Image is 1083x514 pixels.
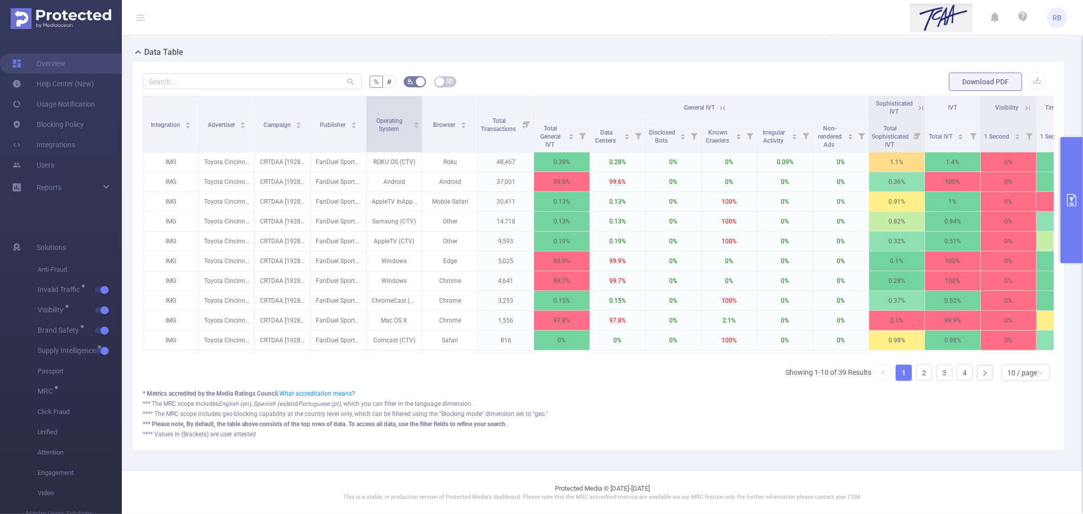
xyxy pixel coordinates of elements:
p: 0.19% [590,232,645,251]
p: 0% [702,271,757,291]
p: FanDuel Sports Network [9991] [311,291,366,310]
p: 0.38% [534,152,589,172]
p: 0.15% [590,291,645,310]
p: 0% [646,152,701,172]
p: Other [422,212,478,231]
span: Total Transactions [481,117,517,133]
span: Campaign [264,121,292,128]
p: 0.28% [590,152,645,172]
a: 2 [916,365,932,380]
p: CRTDAA [192860] [255,331,310,350]
i: icon: caret-up [848,132,854,135]
p: 0% [813,192,869,211]
a: Blocking Policy [12,114,84,135]
span: Solutions [37,237,66,258]
span: RB [1053,8,1062,28]
p: Windows [367,251,422,271]
p: 0% [813,331,869,350]
li: 3 [936,365,953,381]
p: IMG [143,251,199,271]
p: 99.9% [925,311,980,330]
div: Sort [847,132,854,138]
p: Toyota Cincinnati [4291] [199,212,254,231]
span: Visibility [995,104,1019,111]
p: 0% [646,251,701,271]
p: IMG [143,152,199,172]
p: IMG [143,172,199,191]
p: FanDuel Sports Network [9991] [311,172,366,191]
span: Anti-Fraud [38,260,122,280]
span: # [387,78,391,86]
p: Windows [367,271,422,291]
p: 0% [981,232,1036,251]
div: Sort [736,132,742,138]
i: icon: caret-up [296,120,302,123]
i: Filter menu [799,119,813,152]
p: CRTDAA [192860] [255,172,310,191]
i: icon: bg-colors [407,78,413,84]
p: 0% [758,192,813,211]
span: Click Fraud [38,402,122,422]
p: 0% [758,331,813,350]
span: Irregular Activity [763,129,785,144]
p: 0.13% [590,192,645,211]
p: 0.13% [534,212,589,231]
p: Toyota Cincinnati [4291] [199,291,254,310]
p: 99.6% [590,172,645,191]
i: icon: caret-up [625,132,630,135]
p: CRTDAA [192860] [255,232,310,251]
i: icon: caret-up [1014,132,1020,135]
div: Sort [680,132,686,138]
i: icon: caret-up [414,120,419,123]
li: 2 [916,365,932,381]
span: Passport [38,361,122,381]
p: AppleTV InApp (CTV) [367,192,422,211]
p: 0.36% [869,172,925,191]
p: IMG [143,291,199,310]
div: Sort [461,120,467,126]
li: 4 [957,365,973,381]
p: IMG [143,311,199,330]
span: Reports [37,183,61,191]
p: Other [422,232,478,251]
p: 0% [646,232,701,251]
i: Filter menu [910,119,925,152]
p: 99.7% [590,271,645,291]
p: Chrome [422,291,478,310]
a: 3 [937,365,952,380]
p: 0.09% [758,152,813,172]
h2: Data Table [144,46,183,58]
p: FanDuel Sports Network [9991] [311,192,366,211]
i: Filter menu [855,119,869,152]
i: icon: caret-up [736,132,742,135]
p: CRTDAA [192860] [255,311,310,330]
p: 100% [702,291,757,310]
footer: Protected Media © [DATE]-[DATE] [122,471,1083,514]
p: 0% [981,331,1036,350]
i: icon: caret-up [461,120,467,123]
p: 0% [646,172,701,191]
p: 0.82% [869,212,925,231]
span: Total IVT [929,133,955,140]
span: Integration [151,121,182,128]
p: 0.98% [869,331,925,350]
p: FanDuel Sports Network [9991] [311,331,366,350]
p: CRTDAA [192860] [255,152,310,172]
p: Toyota Cincinnati [4291] [199,192,254,211]
p: 0.15% [534,291,589,310]
p: 0.51% [925,232,980,251]
span: IVT [948,104,958,111]
p: FanDuel Sports Network [9991] [311,232,366,251]
span: Invalid Traffic [38,286,83,293]
p: 0% [758,251,813,271]
p: Chrome [422,311,478,330]
p: 0.37% [869,291,925,310]
i: icon: caret-up [680,132,686,135]
p: 0% [813,172,869,191]
p: IMG [143,331,199,350]
a: 1 [896,365,911,380]
span: Supply Intelligence [38,347,100,354]
p: 0% [981,212,1036,231]
span: Video [38,483,122,503]
p: 99.9% [534,251,589,271]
